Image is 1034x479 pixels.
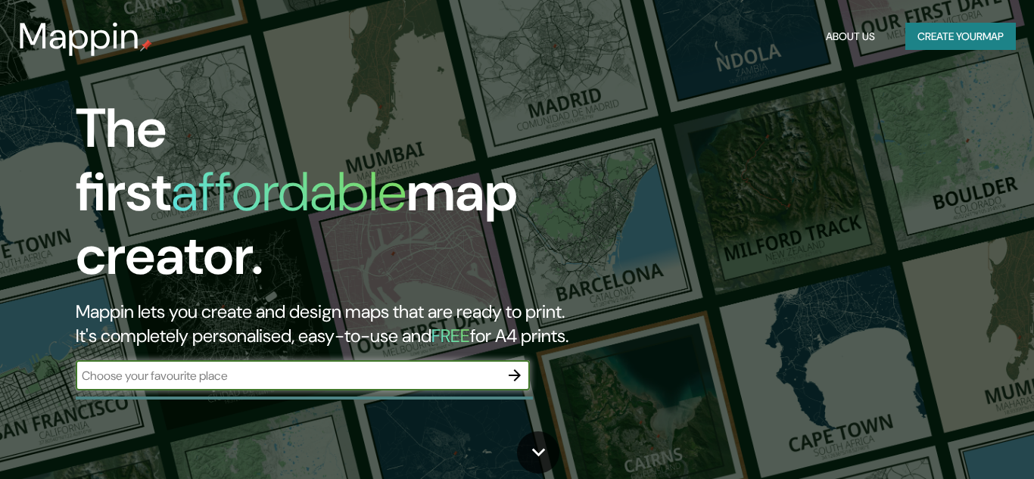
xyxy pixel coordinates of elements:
[171,157,406,227] h1: affordable
[18,15,140,58] h3: Mappin
[76,367,500,384] input: Choose your favourite place
[140,39,152,51] img: mappin-pin
[76,97,593,300] h1: The first map creator.
[431,324,470,347] h5: FREE
[820,23,881,51] button: About Us
[76,300,593,348] h2: Mappin lets you create and design maps that are ready to print. It's completely personalised, eas...
[905,23,1016,51] button: Create yourmap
